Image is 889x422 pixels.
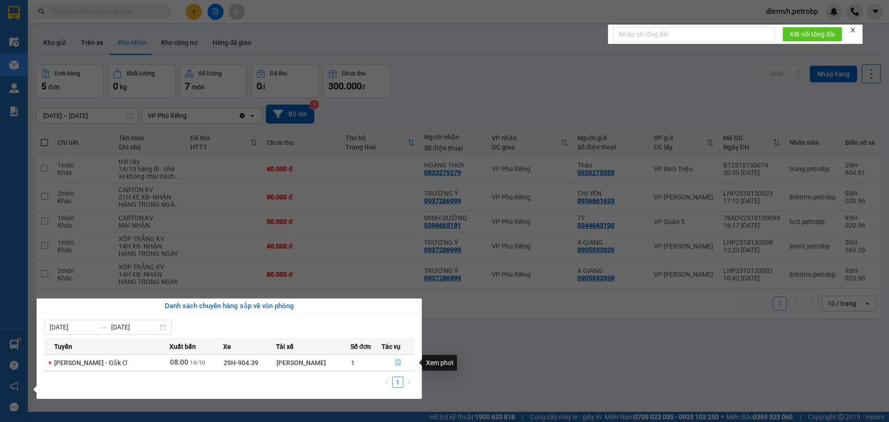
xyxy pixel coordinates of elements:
[381,377,392,388] li: Previous Page
[382,341,401,352] span: Tác vụ
[790,29,835,39] span: Kết nối tổng đài
[223,341,231,352] span: Xe
[190,360,205,366] span: 14/10
[382,355,414,370] button: file-done
[384,379,389,385] span: left
[392,377,403,388] li: 1
[393,377,403,387] a: 1
[54,341,72,352] span: Tuyến
[111,322,158,332] input: Đến ngày
[381,377,392,388] button: left
[395,359,401,366] span: file-done
[224,359,258,366] span: 29H-904.39
[100,323,107,331] span: to
[276,358,350,368] div: [PERSON_NAME]
[783,27,842,42] button: Kết nối tổng đài
[403,377,414,388] button: right
[44,301,414,312] div: Danh sách chuyến hàng sắp về văn phòng
[351,341,371,352] span: Số đơn
[100,323,107,331] span: swap-right
[169,341,196,352] span: Xuất bến
[613,27,775,42] input: Nhập số tổng đài
[170,358,188,366] span: 08:00
[54,359,128,366] span: [PERSON_NAME] - Đắk Ơ
[276,341,294,352] span: Tài xế
[403,377,414,388] li: Next Page
[50,322,96,332] input: Từ ngày
[406,379,412,385] span: right
[422,355,457,371] div: Xem phơi
[351,359,355,366] span: 1
[850,27,856,33] span: close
